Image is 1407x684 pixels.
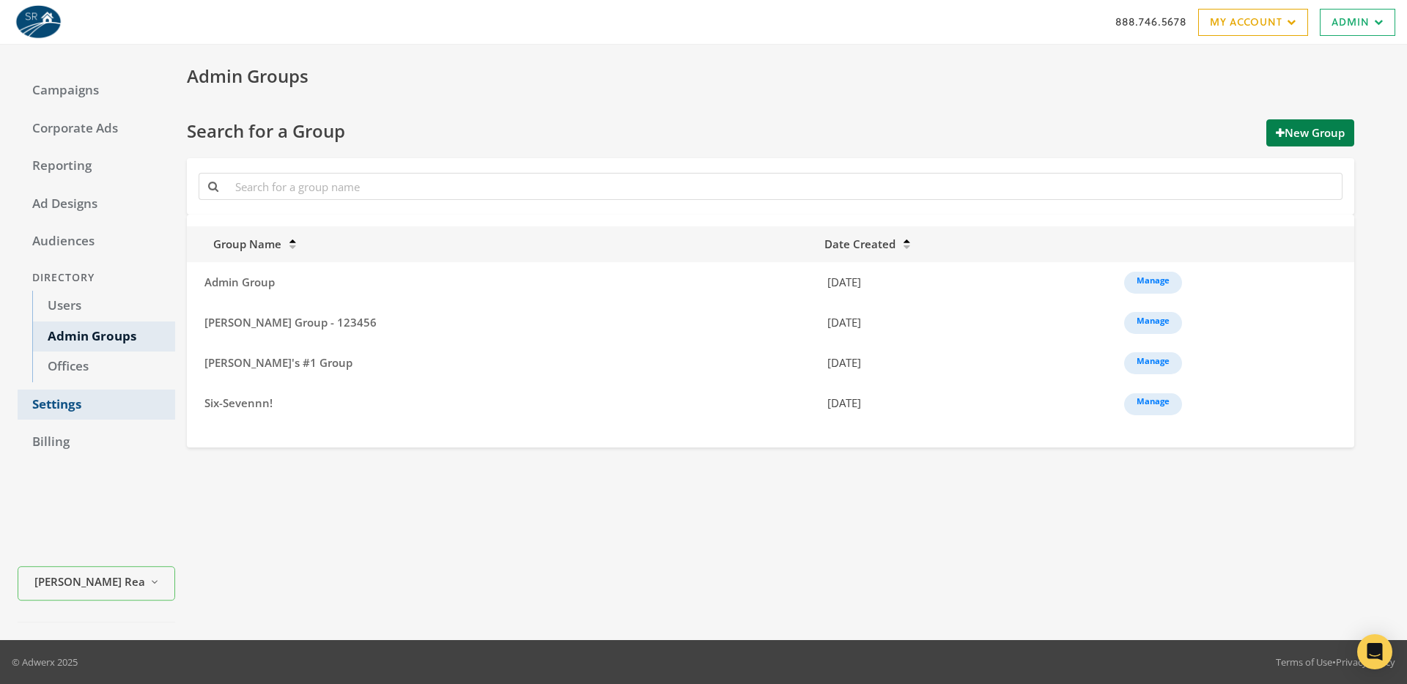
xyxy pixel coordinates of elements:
[196,237,281,251] span: Group Name
[18,114,175,144] a: Corporate Ads
[32,291,175,321] a: Users
[18,264,175,291] div: Directory
[824,237,895,251] span: Date Created
[1115,14,1186,29] a: 888.746.5678
[18,390,175,420] a: Settings
[1336,655,1395,669] a: Privacy Policy
[18,151,175,182] a: Reporting
[816,262,1115,302] td: [DATE]
[204,395,273,410] span: Six-Sevennn!
[208,181,218,192] i: Search for a group name
[1124,352,1182,374] a: Manage
[204,275,275,289] span: Admin Group
[1276,655,1332,669] a: Terms of Use
[18,189,175,220] a: Ad Designs
[187,62,309,89] span: Admin Groups
[816,302,1115,343] td: [DATE]
[1276,655,1395,669] div: •
[1124,272,1182,294] a: Manage
[12,655,78,669] p: © Adwerx 2025
[204,355,352,370] span: [PERSON_NAME]'s #1 Group
[204,315,377,330] span: [PERSON_NAME] Group - 123456
[1124,393,1182,415] a: Manage
[18,75,175,106] a: Campaigns
[226,173,1343,200] input: Search for a group name
[32,321,175,352] a: Admin Groups
[18,566,175,601] button: [PERSON_NAME] Realty
[32,352,175,382] a: Offices
[1357,634,1392,669] div: Open Intercom Messenger
[1124,312,1182,334] a: Manage
[1198,9,1308,36] a: My Account
[12,4,64,40] img: Adwerx
[18,427,175,458] a: Billing
[34,573,144,590] span: [PERSON_NAME] Realty
[1320,9,1395,36] a: Admin
[816,343,1115,383] td: [DATE]
[187,119,345,146] span: Search for a Group
[18,226,175,257] a: Audiences
[1266,119,1354,146] button: New Group
[816,383,1115,423] td: [DATE]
